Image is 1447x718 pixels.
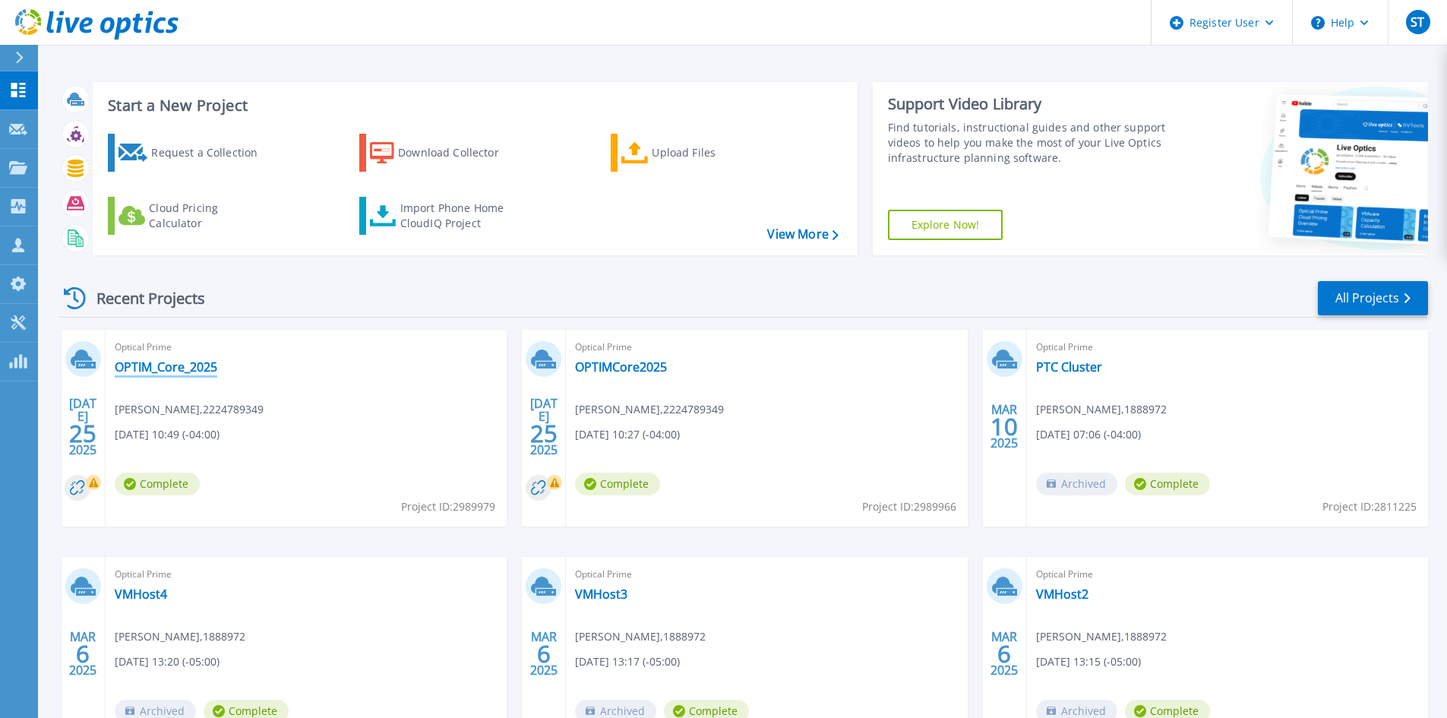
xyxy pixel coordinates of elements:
span: 25 [69,427,96,440]
span: [DATE] 13:17 (-05:00) [575,653,680,670]
span: Optical Prime [115,566,498,583]
span: 10 [990,420,1018,433]
span: [PERSON_NAME] , 2224789349 [115,401,264,418]
span: Optical Prime [575,339,958,356]
h3: Start a New Project [108,97,838,114]
a: PTC Cluster [1036,359,1102,375]
div: Support Video Library [888,94,1171,114]
span: Optical Prime [575,566,958,583]
div: Cloud Pricing Calculator [149,201,270,231]
a: VMHost4 [115,587,167,602]
div: Recent Projects [58,280,226,317]
div: Import Phone Home CloudIQ Project [400,201,519,231]
div: [DATE] 2025 [68,399,97,454]
span: Project ID: 2989966 [862,498,956,515]
span: [PERSON_NAME] , 1888972 [115,628,245,645]
div: [DATE] 2025 [529,399,558,454]
span: [DATE] 07:06 (-04:00) [1036,426,1141,443]
span: Complete [115,473,200,495]
div: Upload Files [652,138,773,168]
span: Project ID: 2989979 [401,498,495,515]
a: Upload Files [611,134,780,172]
span: [DATE] 10:27 (-04:00) [575,426,680,443]
span: Complete [575,473,660,495]
span: [DATE] 13:15 (-05:00) [1036,653,1141,670]
div: Request a Collection [151,138,273,168]
span: [PERSON_NAME] , 1888972 [1036,628,1167,645]
span: Optical Prime [1036,339,1419,356]
a: OPTIMCore2025 [575,359,667,375]
span: [DATE] 10:49 (-04:00) [115,426,220,443]
a: Cloud Pricing Calculator [108,197,277,235]
div: MAR 2025 [529,626,558,682]
a: VMHost2 [1036,587,1088,602]
span: ST [1411,16,1424,28]
div: MAR 2025 [990,626,1019,682]
a: All Projects [1318,281,1428,315]
div: MAR 2025 [68,626,97,682]
span: Archived [1036,473,1117,495]
a: View More [767,227,838,242]
span: 6 [537,647,551,660]
span: [PERSON_NAME] , 1888972 [575,628,706,645]
a: OPTIM_Core_2025 [115,359,217,375]
div: Find tutorials, instructional guides and other support videos to help you make the most of your L... [888,120,1171,166]
a: Explore Now! [888,210,1003,240]
span: Optical Prime [1036,566,1419,583]
span: [DATE] 13:20 (-05:00) [115,653,220,670]
span: 25 [530,427,558,440]
span: Project ID: 2811225 [1322,498,1417,515]
div: Download Collector [398,138,520,168]
span: Optical Prime [115,339,498,356]
a: VMHost3 [575,587,627,602]
span: [PERSON_NAME] , 1888972 [1036,401,1167,418]
span: Complete [1125,473,1210,495]
a: Request a Collection [108,134,277,172]
span: 6 [997,647,1011,660]
div: MAR 2025 [990,399,1019,454]
span: [PERSON_NAME] , 2224789349 [575,401,724,418]
a: Download Collector [359,134,529,172]
span: 6 [76,647,90,660]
